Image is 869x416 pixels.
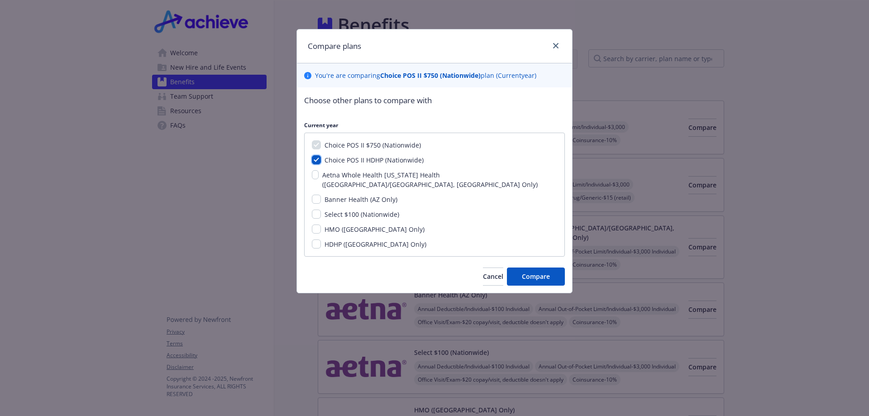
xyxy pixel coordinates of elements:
[325,225,425,234] span: HMO ([GEOGRAPHIC_DATA] Only)
[322,171,538,189] span: Aetna Whole Health [US_STATE] Health ([GEOGRAPHIC_DATA]/[GEOGRAPHIC_DATA], [GEOGRAPHIC_DATA] Only)
[550,40,561,51] a: close
[507,268,565,286] button: Compare
[325,240,426,249] span: HDHP ([GEOGRAPHIC_DATA] Only)
[304,121,565,129] p: Current year
[315,71,536,80] p: You ' re are comparing plan ( Current year)
[325,210,399,219] span: Select $100 (Nationwide)
[325,156,424,164] span: Choice POS II HDHP (Nationwide)
[304,95,565,106] p: Choose other plans to compare with
[308,40,361,52] h1: Compare plans
[380,71,481,80] b: Choice POS II $750 (Nationwide)
[483,272,503,281] span: Cancel
[522,272,550,281] span: Compare
[325,195,397,204] span: Banner Health (AZ Only)
[483,268,503,286] button: Cancel
[325,141,421,149] span: Choice POS II $750 (Nationwide)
